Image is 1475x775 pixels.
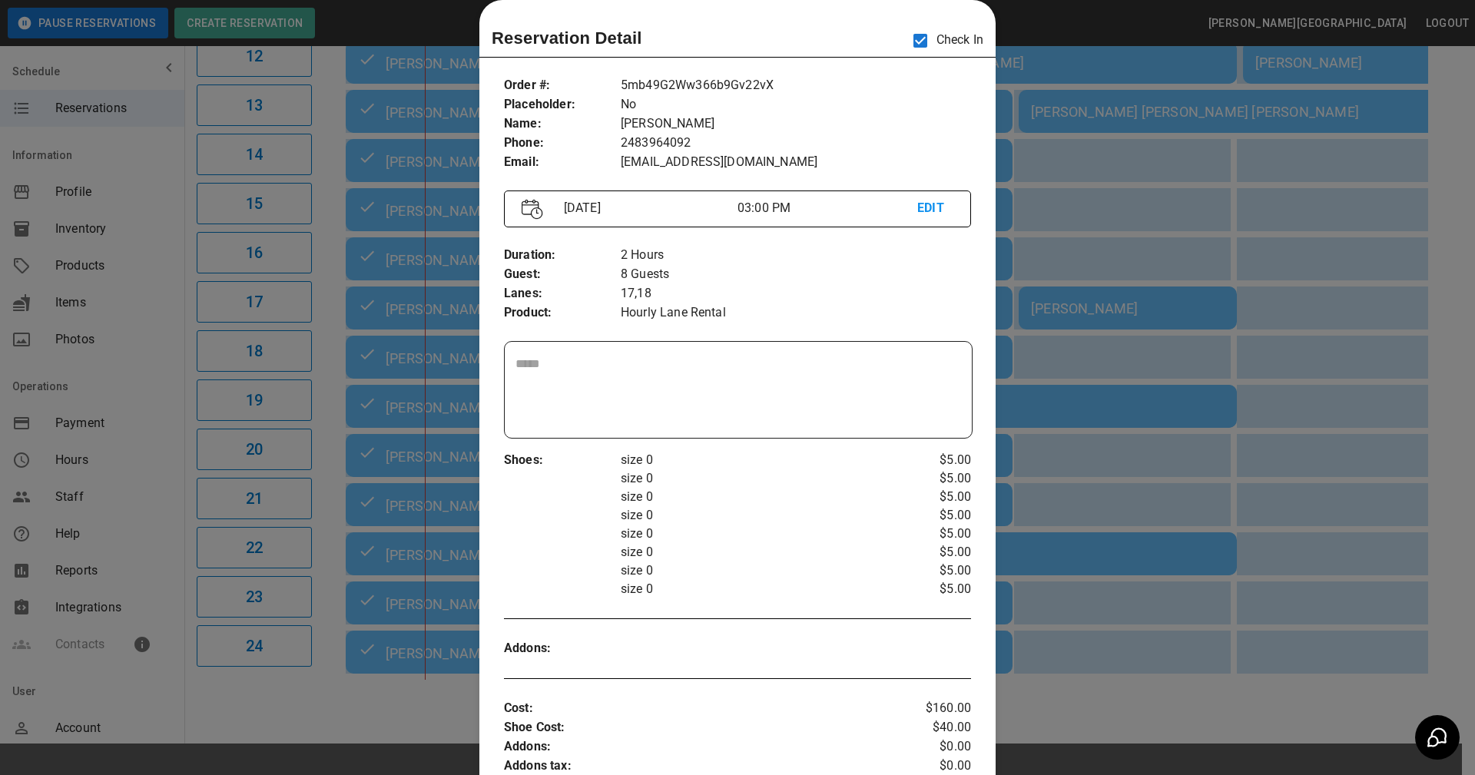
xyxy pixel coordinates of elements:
p: Order # : [504,76,621,95]
p: $160.00 [893,699,971,718]
p: Check In [904,25,983,57]
p: $5.00 [893,561,971,580]
p: 8 Guests [621,265,971,284]
p: EDIT [917,199,953,218]
p: $5.00 [893,543,971,561]
p: [DATE] [558,199,737,217]
p: size 0 [621,561,893,580]
p: $5.00 [893,506,971,525]
p: Addons : [504,737,893,757]
p: [PERSON_NAME] [621,114,971,134]
p: $5.00 [893,469,971,488]
p: Placeholder : [504,95,621,114]
p: Guest : [504,265,621,284]
img: Vector [522,199,543,220]
p: Addons : [504,639,621,658]
p: Phone : [504,134,621,153]
p: Lanes : [504,284,621,303]
p: size 0 [621,469,893,488]
p: 17,18 [621,284,971,303]
p: 2483964092 [621,134,971,153]
p: Shoes : [504,451,621,470]
p: $0.00 [893,737,971,757]
p: Reservation Detail [492,25,642,51]
p: Email : [504,153,621,172]
p: size 0 [621,488,893,506]
p: 03:00 PM [737,199,917,217]
p: Cost : [504,699,893,718]
p: $5.00 [893,580,971,598]
p: No [621,95,971,114]
p: size 0 [621,543,893,561]
p: 2 Hours [621,246,971,265]
p: size 0 [621,506,893,525]
p: 5mb49G2Ww366b9Gv22vX [621,76,971,95]
p: size 0 [621,580,893,598]
p: $40.00 [893,718,971,737]
p: Name : [504,114,621,134]
p: Product : [504,303,621,323]
p: size 0 [621,451,893,469]
p: $5.00 [893,525,971,543]
p: Hourly Lane Rental [621,303,971,323]
p: Duration : [504,246,621,265]
p: size 0 [621,525,893,543]
p: $5.00 [893,488,971,506]
p: Shoe Cost : [504,718,893,737]
p: [EMAIL_ADDRESS][DOMAIN_NAME] [621,153,971,172]
p: $5.00 [893,451,971,469]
